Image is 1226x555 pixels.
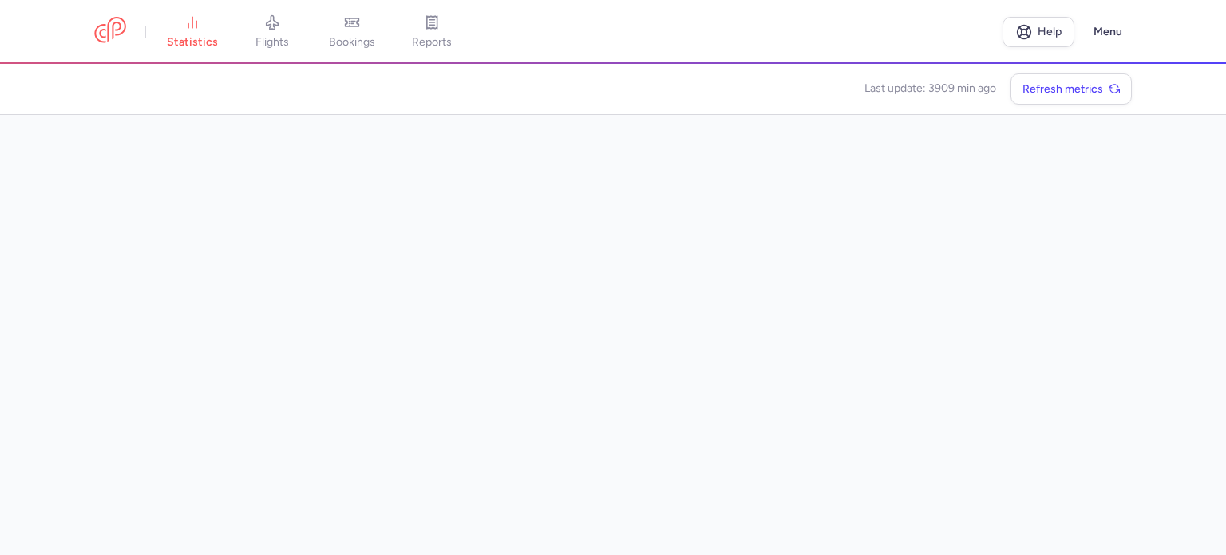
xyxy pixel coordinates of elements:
[1003,17,1074,47] a: Help
[1084,17,1132,47] button: Menu
[864,81,996,97] time: Last update: 3909 min ago
[329,35,375,50] span: bookings
[1022,83,1103,95] span: Refresh metrics
[94,17,126,46] a: CitizenPlane red outlined logo
[412,35,452,50] span: reports
[1038,26,1062,38] span: Help
[232,14,312,50] a: flights
[152,14,232,50] a: statistics
[167,35,218,50] span: statistics
[392,14,472,50] a: reports
[1010,73,1132,105] button: Refresh metrics
[255,35,289,50] span: flights
[312,14,392,50] a: bookings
